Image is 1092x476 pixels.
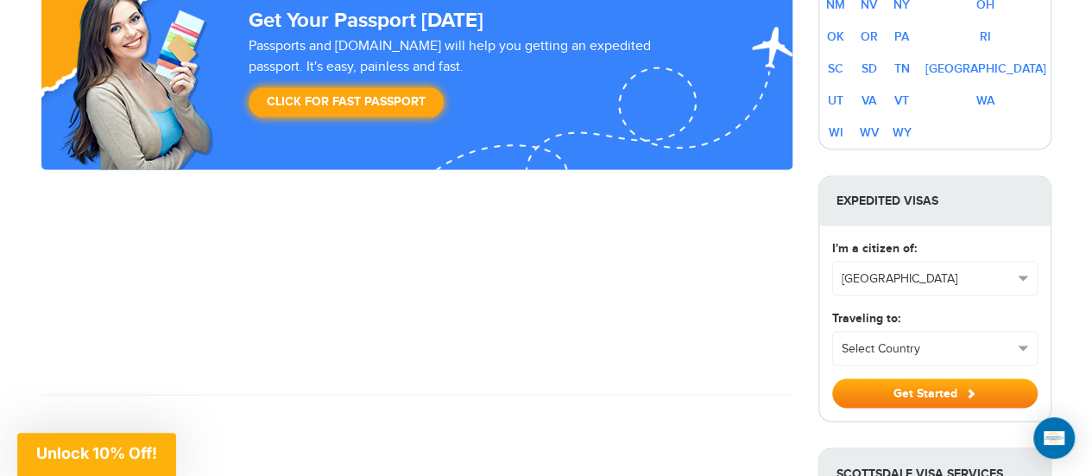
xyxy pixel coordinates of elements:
[242,36,713,126] div: Passports and [DOMAIN_NAME] will help you getting an expedited passport. It's easy, painless and ...
[827,29,844,44] a: OK
[36,444,157,462] span: Unlock 10% Off!
[249,8,483,33] strong: Get Your Passport [DATE]
[819,176,1051,225] strong: Expedited Visas
[976,93,994,108] a: WA
[833,262,1037,295] button: [GEOGRAPHIC_DATA]
[894,29,909,44] a: PA
[862,61,877,76] a: SD
[828,93,843,108] a: UT
[17,433,176,476] div: Unlock 10% Off!
[1033,417,1075,459] div: Open Intercom Messenger
[249,86,444,117] a: Click for Fast Passport
[925,61,1046,76] a: [GEOGRAPHIC_DATA]
[894,61,910,76] a: TN
[860,125,879,140] a: WV
[861,29,878,44] a: OR
[832,238,917,257] label: I'm a citizen of:
[894,93,909,108] a: VT
[833,332,1037,365] button: Select Country
[41,169,792,377] iframe: Customer reviews powered by Trustpilot
[832,308,900,327] label: Traveling to:
[842,270,1013,287] span: [GEOGRAPHIC_DATA]
[832,378,1038,408] button: Get Started
[862,93,876,108] a: VA
[842,340,1013,357] span: Select Country
[828,61,843,76] a: SC
[980,29,991,44] a: RI
[893,125,912,140] a: WY
[829,125,843,140] a: WI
